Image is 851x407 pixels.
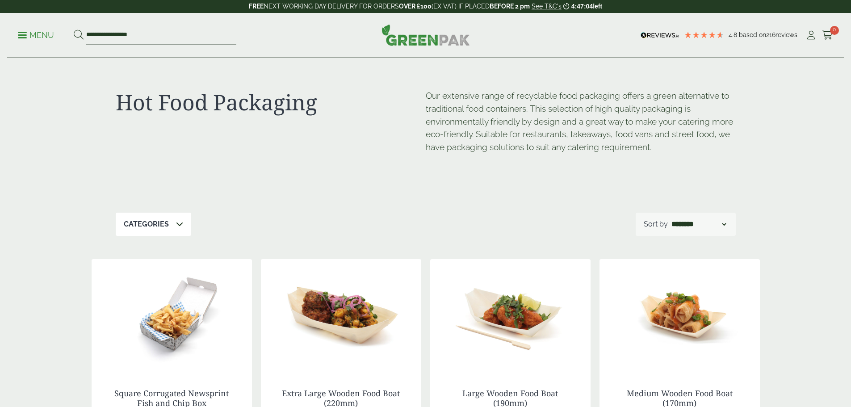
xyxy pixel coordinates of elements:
[729,31,739,38] span: 4.8
[599,259,760,371] img: Medium Wooden Boat 170mm with food contents V2 2920004AC 1
[430,259,591,371] img: Large Wooden Boat 190mm with food contents 2920004AD
[822,29,833,42] a: 0
[739,31,766,38] span: Based on
[261,259,421,371] img: Extra Large Wooden Boat 220mm with food contents V2 2920004AE
[830,26,839,35] span: 0
[124,219,169,230] p: Categories
[92,259,252,371] img: 2520069 Square News Fish n Chip Corrugated Box - Open with Chips
[805,31,817,40] i: My Account
[571,3,593,10] span: 4:47:04
[18,30,54,41] p: Menu
[249,3,264,10] strong: FREE
[490,3,530,10] strong: BEFORE 2 pm
[426,89,736,154] p: Our extensive range of recyclable food packaging offers a green alternative to traditional food c...
[116,89,426,115] h1: Hot Food Packaging
[381,24,470,46] img: GreenPak Supplies
[18,30,54,39] a: Menu
[776,31,797,38] span: reviews
[670,219,728,230] select: Shop order
[822,31,833,40] i: Cart
[641,32,679,38] img: REVIEWS.io
[684,31,724,39] div: 4.79 Stars
[532,3,562,10] a: See T&C's
[399,3,432,10] strong: OVER £100
[593,3,602,10] span: left
[766,31,776,38] span: 216
[644,219,668,230] p: Sort by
